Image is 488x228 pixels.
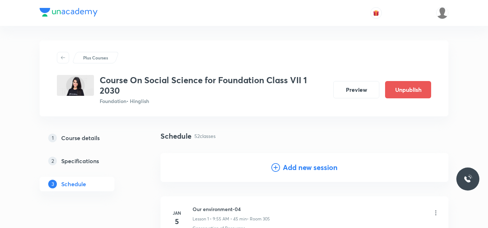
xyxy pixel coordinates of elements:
a: 1Course details [40,131,137,145]
button: Unpublish [385,81,431,98]
h4: Add new session [283,162,338,173]
h4: Schedule [161,131,191,142]
p: 52 classes [194,132,216,140]
p: Plus Courses [83,54,108,61]
a: 2Specifications [40,154,137,168]
p: 2 [48,157,57,165]
img: ttu [464,175,472,183]
h4: 5 [170,216,184,227]
p: Foundation • Hinglish [100,97,327,105]
h3: Course On Social Science for Foundation Class VII 1 2030 [100,75,327,96]
a: Company Logo [40,8,98,18]
img: DCF43C1B-84C6-4930-8C18-53D5B6479B44_plus.png [57,75,94,96]
img: Company Logo [40,8,98,17]
img: avatar [373,10,379,16]
button: avatar [370,7,382,19]
h5: Course details [61,134,100,142]
p: • Room 305 [247,216,270,222]
p: Lesson 1 • 9:55 AM • 45 min [193,216,247,222]
h6: Jan [170,210,184,216]
button: Preview [333,81,379,98]
h5: Schedule [61,180,86,188]
img: Add [420,153,448,182]
h6: Our environment-04 [193,205,270,213]
p: 3 [48,180,57,188]
h5: Specifications [61,157,99,165]
p: 1 [48,134,57,142]
img: saransh sharma [436,7,448,19]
